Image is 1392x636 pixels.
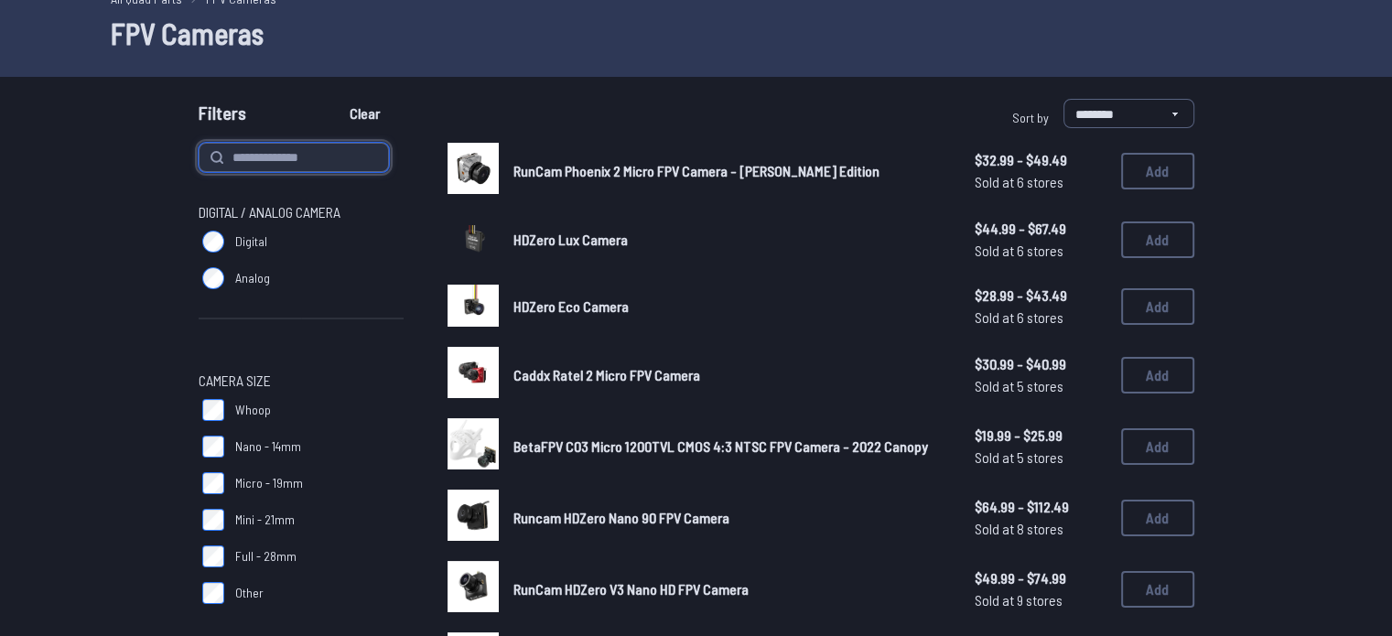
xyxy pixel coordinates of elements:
[975,496,1106,518] span: $64.99 - $112.49
[448,561,499,618] a: image
[235,547,297,566] span: Full - 28mm
[235,511,295,529] span: Mini - 21mm
[202,399,224,421] input: Whoop
[513,229,945,251] a: HDZero Lux Camera
[448,490,499,541] img: image
[202,267,224,289] input: Analog
[1012,110,1049,125] span: Sort by
[975,589,1106,611] span: Sold at 9 stores
[513,507,945,529] a: Runcam HDZero Nano 90 FPV Camera
[975,518,1106,540] span: Sold at 8 stores
[513,162,879,179] span: RunCam Phoenix 2 Micro FPV Camera - [PERSON_NAME] Edition
[448,143,499,194] img: image
[975,240,1106,262] span: Sold at 6 stores
[1121,221,1194,258] button: Add
[235,269,270,287] span: Analog
[448,214,499,265] a: image
[235,584,264,602] span: Other
[513,509,729,526] span: Runcam HDZero Nano 90 FPV Camera
[513,580,749,598] span: RunCam HDZero V3 Nano HD FPV Camera
[975,567,1106,589] span: $49.99 - $74.99
[448,561,499,612] img: image
[1121,571,1194,608] button: Add
[448,347,499,398] img: image
[975,149,1106,171] span: $32.99 - $49.49
[1121,357,1194,393] button: Add
[975,218,1106,240] span: $44.99 - $67.49
[202,472,224,494] input: Micro - 19mm
[448,418,499,475] a: image
[202,509,224,531] input: Mini - 21mm
[202,436,224,458] input: Nano - 14mm
[448,143,499,199] a: image
[448,285,499,327] img: image
[1063,99,1194,128] select: Sort by
[513,436,945,458] a: BetaFPV C03 Micro 1200TVL CMOS 4:3 NTSC FPV Camera - 2022 Canopy
[975,171,1106,193] span: Sold at 6 stores
[975,285,1106,307] span: $28.99 - $43.49
[513,578,945,600] a: RunCam HDZero V3 Nano HD FPV Camera
[975,307,1106,329] span: Sold at 6 stores
[199,99,246,135] span: Filters
[1121,153,1194,189] button: Add
[448,347,499,404] a: image
[202,545,224,567] input: Full - 28mm
[1121,500,1194,536] button: Add
[513,231,628,248] span: HDZero Lux Camera
[334,99,395,128] button: Clear
[202,231,224,253] input: Digital
[111,11,1282,55] h1: FPV Cameras
[448,418,499,469] img: image
[975,425,1106,447] span: $19.99 - $25.99
[448,225,499,254] img: image
[975,353,1106,375] span: $30.99 - $40.99
[235,401,271,419] span: Whoop
[513,296,945,318] a: HDZero Eco Camera
[235,437,301,456] span: Nano - 14mm
[513,160,945,182] a: RunCam Phoenix 2 Micro FPV Camera - [PERSON_NAME] Edition
[513,366,700,383] span: Caddx Ratel 2 Micro FPV Camera
[513,437,928,455] span: BetaFPV C03 Micro 1200TVL CMOS 4:3 NTSC FPV Camera - 2022 Canopy
[448,490,499,546] a: image
[235,474,303,492] span: Micro - 19mm
[975,375,1106,397] span: Sold at 5 stores
[975,447,1106,469] span: Sold at 5 stores
[448,280,499,332] a: image
[202,582,224,604] input: Other
[1121,428,1194,465] button: Add
[513,364,945,386] a: Caddx Ratel 2 Micro FPV Camera
[199,201,340,223] span: Digital / Analog Camera
[513,297,629,315] span: HDZero Eco Camera
[235,232,267,251] span: Digital
[1121,288,1194,325] button: Add
[199,370,271,392] span: Camera Size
